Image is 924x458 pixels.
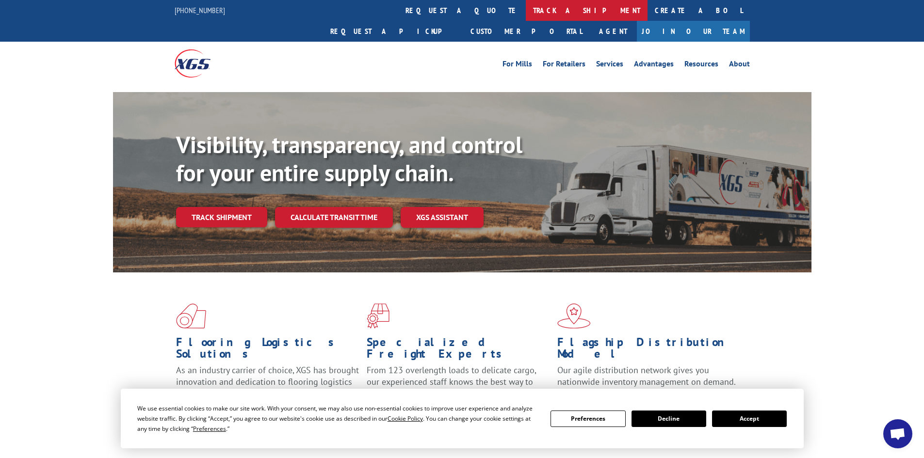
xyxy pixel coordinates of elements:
[637,21,750,42] a: Join Our Team
[367,364,550,408] p: From 123 overlength loads to delicate cargo, our experienced staff knows the best way to move you...
[275,207,393,228] a: Calculate transit time
[176,207,267,227] a: Track shipment
[729,60,750,71] a: About
[367,303,389,329] img: xgs-icon-focused-on-flooring-red
[557,364,736,387] span: Our agile distribution network gives you nationwide inventory management on demand.
[596,60,623,71] a: Services
[323,21,463,42] a: Request a pickup
[543,60,585,71] a: For Retailers
[883,419,912,448] a: Open chat
[712,411,787,427] button: Accept
[589,21,637,42] a: Agent
[176,336,359,364] h1: Flooring Logistics Solutions
[175,5,225,15] a: [PHONE_NUMBER]
[121,389,804,448] div: Cookie Consent Prompt
[551,411,625,427] button: Preferences
[176,303,206,329] img: xgs-icon-total-supply-chain-intelligence-red
[557,303,591,329] img: xgs-icon-flagship-distribution-model-red
[463,21,589,42] a: Customer Portal
[137,403,539,434] div: We use essential cookies to make our site work. With your consent, we may also use non-essential ...
[367,336,550,364] h1: Specialized Freight Experts
[632,411,706,427] button: Decline
[176,129,522,188] b: Visibility, transparency, and control for your entire supply chain.
[634,60,674,71] a: Advantages
[684,60,718,71] a: Resources
[176,364,359,399] span: As an industry carrier of choice, XGS has brought innovation and dedication to flooring logistics...
[503,60,532,71] a: For Mills
[388,414,423,423] span: Cookie Policy
[557,336,741,364] h1: Flagship Distribution Model
[193,425,226,433] span: Preferences
[401,207,484,228] a: XGS ASSISTANT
